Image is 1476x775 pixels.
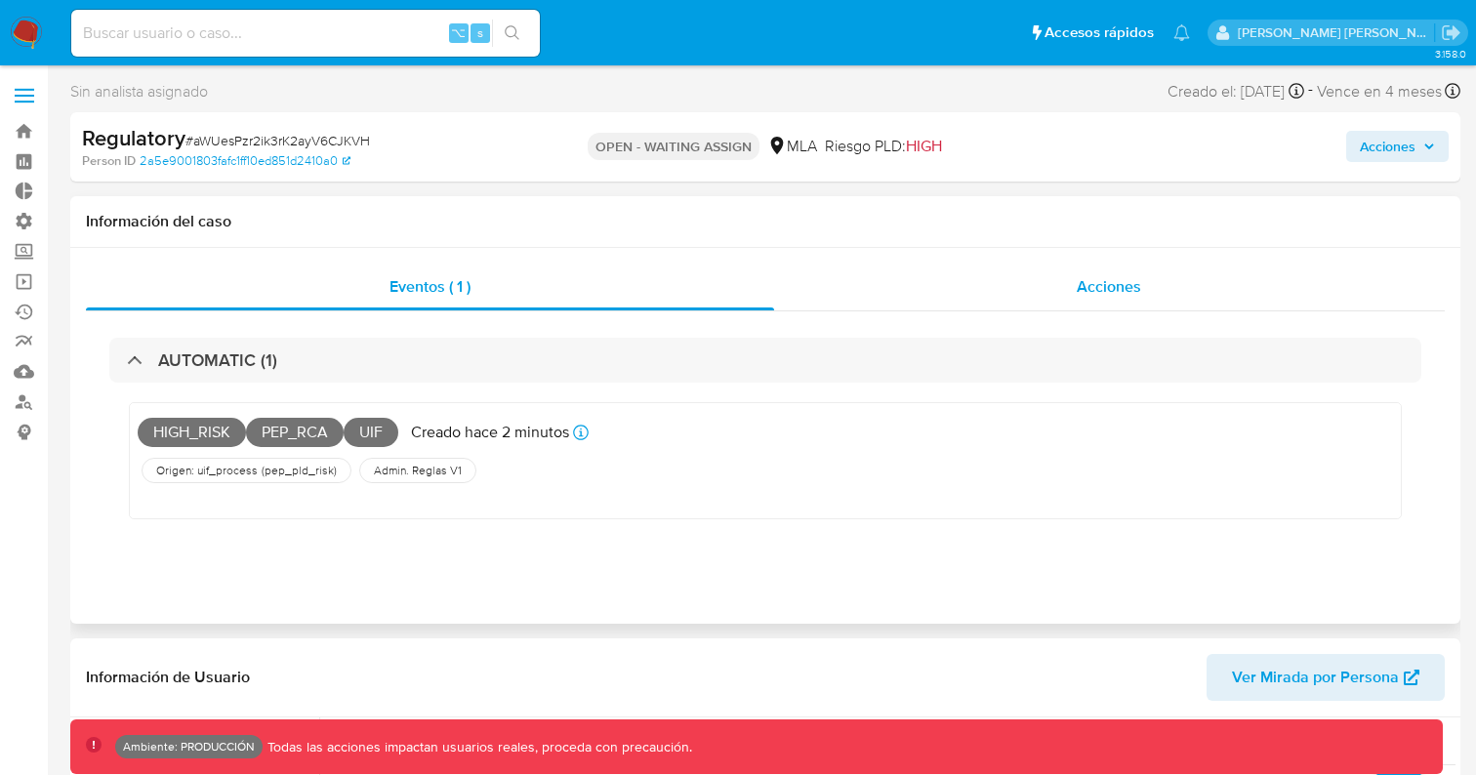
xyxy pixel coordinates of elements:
[1045,22,1154,43] span: Accesos rápidos
[82,152,136,170] b: Person ID
[1317,81,1442,102] span: Vence en 4 meses
[1173,24,1190,41] a: Notificaciones
[109,338,1421,383] div: AUTOMATIC (1)
[1232,654,1399,701] span: Ver Mirada por Persona
[123,743,255,751] p: Ambiente: PRODUCCIÓN
[906,135,942,157] span: HIGH
[1308,78,1313,104] span: -
[389,275,471,298] span: Eventos ( 1 )
[1441,22,1461,43] a: Salir
[86,212,1445,231] h1: Información del caso
[1360,131,1415,162] span: Acciones
[411,422,569,443] p: Creado hace 2 minutos
[158,349,277,371] h3: AUTOMATIC (1)
[71,20,540,46] input: Buscar usuario o caso...
[140,152,350,170] a: 2a5e9001803fafc1ff10ed851d2410a0
[260,463,339,478] span: ( pep_pld_risk )
[70,81,208,102] span: Sin analista asignado
[492,20,532,47] button: search-icon
[477,23,483,42] span: s
[138,418,246,447] span: HIGH_RISK
[1168,78,1304,104] div: Creado el: [DATE]
[767,136,817,157] div: MLA
[263,738,692,756] p: Todas las acciones impactan usuarios reales, proceda con precaución.
[1207,654,1445,701] button: Ver Mirada por Persona
[1346,131,1449,162] button: Acciones
[82,122,185,153] b: Regulatory
[1238,23,1435,42] p: carolina.romo@mercadolibre.com.co
[451,23,466,42] span: ⌥
[154,463,260,478] span: Origen: uif_process
[372,463,464,478] span: Admin. Reglas V1
[185,131,370,150] span: # aWUesPzr2ik3rK2ayV6CJKVH
[246,418,344,447] span: PEP_RCA
[1077,275,1141,298] span: Acciones
[588,133,759,160] p: OPEN - WAITING ASSIGN
[825,136,942,157] span: Riesgo PLD:
[344,418,398,447] span: UIF
[86,668,250,687] h1: Información de Usuario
